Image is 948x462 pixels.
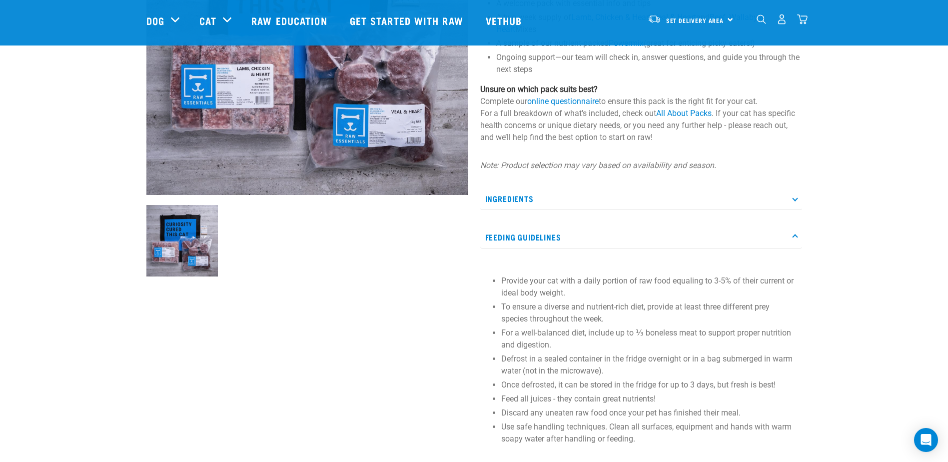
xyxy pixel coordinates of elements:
p: Feeding Guidelines [480,226,802,248]
img: home-icon-1@2x.png [757,14,766,24]
img: Assortment Of Raw Essential Products For Cats Including, Blue And Black Tote Bag With "Curiosity ... [146,205,218,276]
a: Get started with Raw [340,0,476,40]
div: Open Intercom Messenger [914,428,938,452]
a: All About Packs [656,108,712,118]
strong: Unsure on which pack suits best? [480,84,598,94]
a: Raw Education [241,0,339,40]
p: To ensure a diverse and nutrient-rich diet, provide at least three different prey species through... [501,301,797,325]
em: Note: Product selection may vary based on availability and season. [480,160,716,170]
p: For a well-balanced diet, include up to ⅓ boneless meat to support proper nutrition and digestion. [501,327,797,351]
a: Vethub [476,0,535,40]
a: Cat [199,13,216,28]
p: Use safe handling techniques. Clean all surfaces, equipment and hands with warm soapy water after... [501,421,797,445]
p: Defrost in a sealed container in the fridge overnight or in a bag submerged in warm water (not in... [501,353,797,377]
p: Complete our to ensure this pack is the right fit for your cat. For a full breakdown of what's in... [480,83,802,143]
p: Discard any uneaten raw food once your pet has finished their meal. [501,407,797,419]
p: Once defrosted, it can be stored in the fridge for up to 3 days, but fresh is best! [501,379,797,391]
a: online questionnaire [527,96,599,106]
span: Set Delivery Area [666,18,724,22]
p: Ingredients [480,187,802,210]
img: van-moving.png [648,14,661,23]
img: user.png [777,14,787,24]
img: home-icon@2x.png [797,14,808,24]
p: Provide your cat with a daily portion of raw food equaling to 3-5% of their current or ideal body... [501,275,797,299]
a: Dog [146,13,164,28]
p: Feed all juices - they contain great nutrients! [501,393,797,405]
li: Ongoing support—our team will check in, answer questions, and guide you through the next steps [496,51,802,75]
